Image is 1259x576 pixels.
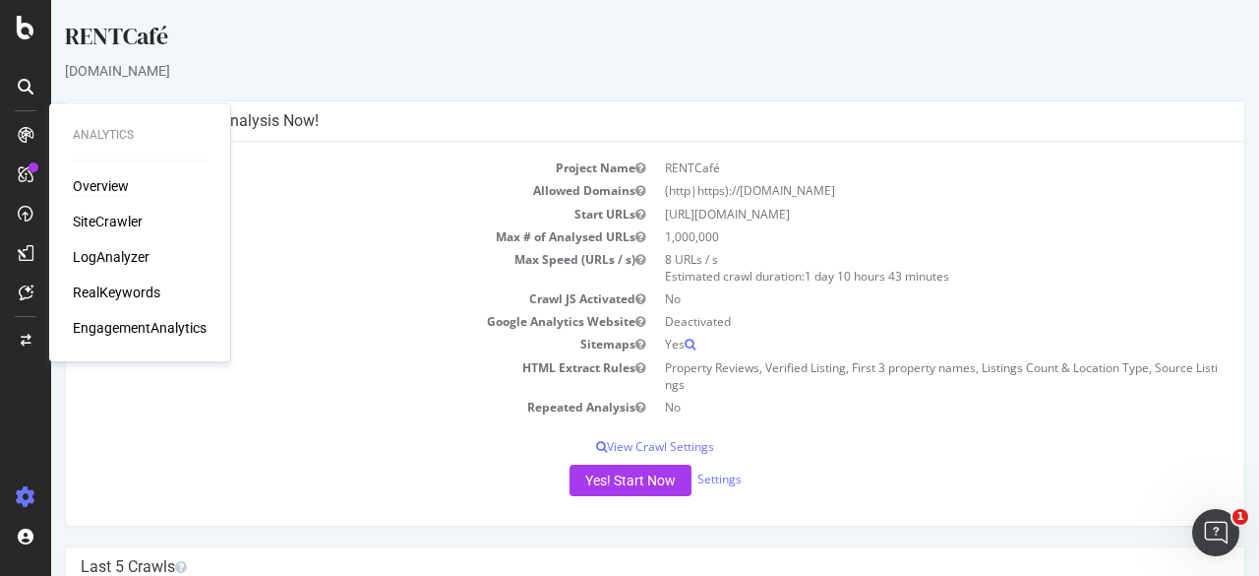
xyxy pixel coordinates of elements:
td: Allowed Domains [30,179,604,202]
td: Repeated Analysis [30,396,604,418]
td: 1,000,000 [604,225,1178,248]
td: Deactivated [604,310,1178,333]
td: Sitemaps [30,333,604,355]
td: No [604,396,1178,418]
td: 8 URLs / s Estimated crawl duration: [604,248,1178,288]
h4: Configure your New Analysis Now! [30,111,1178,131]
td: Property Reviews, Verified Listing, First 3 property names, Listings Count & Location Type, Sourc... [604,356,1178,396]
td: Max # of Analysed URLs [30,225,604,248]
div: Analytics [73,127,207,144]
a: LogAnalyzer [73,247,150,267]
td: No [604,288,1178,310]
a: Overview [73,176,129,196]
td: Max Speed (URLs / s) [30,248,604,288]
div: [DOMAIN_NAME] [14,61,1194,81]
td: RENTCafé [604,157,1178,179]
p: View Crawl Settings [30,438,1178,455]
td: Google Analytics Website [30,310,604,333]
td: Project Name [30,157,604,179]
td: HTML Extract Rules [30,356,604,396]
td: Yes [604,333,1178,355]
td: (http|https)://[DOMAIN_NAME] [604,179,1178,202]
td: [URL][DOMAIN_NAME] [604,203,1178,225]
td: Start URLs [30,203,604,225]
span: 1 [1232,509,1248,525]
a: RealKeywords [73,283,160,302]
a: SiteCrawler [73,212,143,231]
span: 1 day 10 hours 43 minutes [753,268,898,285]
td: Crawl JS Activated [30,288,604,310]
div: RENTCafé [14,20,1194,61]
a: Settings [646,471,690,487]
a: EngagementAnalytics [73,318,207,338]
button: Yes! Start Now [518,465,640,496]
iframe: Intercom live chat [1192,509,1239,556]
